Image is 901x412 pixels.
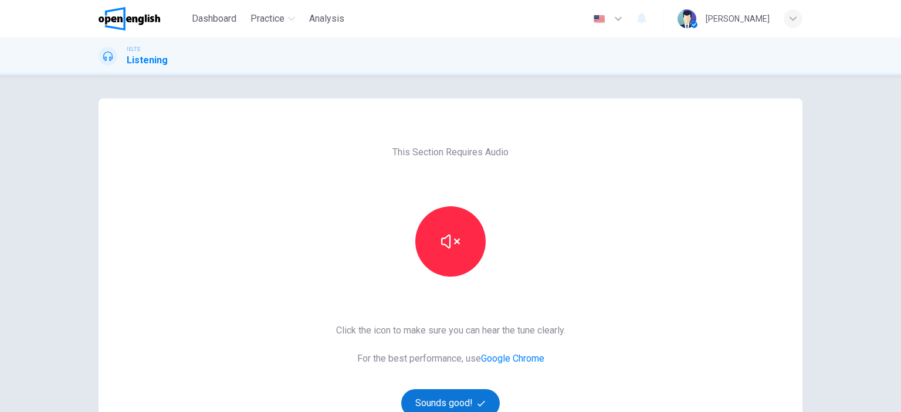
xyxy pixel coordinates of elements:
span: IELTS [127,45,140,53]
span: Practice [250,12,284,26]
span: Dashboard [192,12,236,26]
button: Practice [246,8,300,29]
img: Profile picture [678,9,696,28]
button: Dashboard [187,8,241,29]
img: OpenEnglish logo [99,7,160,30]
a: OpenEnglish logo [99,7,187,30]
img: en [592,15,607,23]
h1: Listening [127,53,168,67]
span: Analysis [309,12,344,26]
span: For the best performance, use [336,352,565,366]
button: Analysis [304,8,349,29]
span: This Section Requires Audio [392,145,509,159]
span: Click the icon to make sure you can hear the tune clearly. [336,324,565,338]
a: Google Chrome [481,353,544,364]
div: [PERSON_NAME] [706,12,770,26]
